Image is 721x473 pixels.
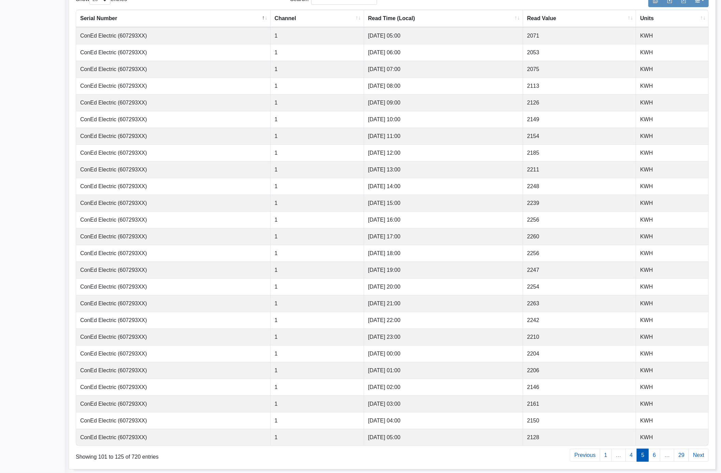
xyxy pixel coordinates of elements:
td: 1 [271,312,364,329]
td: [DATE] 11:00 [364,128,523,144]
td: 1 [271,278,364,295]
td: ConEd Electric (607293XX) [76,228,271,245]
td: 1 [271,228,364,245]
td: 2185 [523,144,636,161]
td: 2071 [523,27,636,44]
td: 1 [271,412,364,429]
td: 2154 [523,128,636,144]
td: [DATE] 21:00 [364,295,523,312]
td: 1 [271,362,364,379]
td: ConEd Electric (607293XX) [76,195,271,211]
td: ConEd Electric (607293XX) [76,144,271,161]
td: KWH [636,412,708,429]
td: [DATE] 18:00 [364,245,523,262]
td: 1 [271,111,364,128]
td: 2053 [523,44,636,61]
td: KWH [636,379,708,395]
td: ConEd Electric (607293XX) [76,429,271,446]
td: KWH [636,161,708,178]
td: ConEd Electric (607293XX) [76,312,271,329]
td: KWH [636,395,708,412]
th: Units : activate to sort column ascending [636,10,708,27]
td: [DATE] 23:00 [364,329,523,345]
td: KWH [636,128,708,144]
td: KWH [636,111,708,128]
td: ConEd Electric (607293XX) [76,245,271,262]
td: [DATE] 00:00 [364,345,523,362]
td: KWH [636,295,708,312]
td: KWH [636,345,708,362]
td: 1 [271,329,364,345]
td: 2146 [523,379,636,395]
td: 1 [271,245,364,262]
td: ConEd Electric (607293XX) [76,111,271,128]
td: 2256 [523,211,636,228]
td: 2242 [523,312,636,329]
a: Next [689,449,709,462]
td: KWH [636,312,708,329]
td: KWH [636,178,708,195]
td: 2260 [523,228,636,245]
td: 2161 [523,395,636,412]
td: 2206 [523,362,636,379]
td: 1 [271,211,364,228]
td: KWH [636,262,708,278]
td: 1 [271,395,364,412]
td: KWH [636,78,708,94]
td: [DATE] 05:00 [364,27,523,44]
th: Read Value : activate to sort column ascending [523,10,636,27]
td: ConEd Electric (607293XX) [76,295,271,312]
td: ConEd Electric (607293XX) [76,78,271,94]
td: 1 [271,128,364,144]
td: KWH [636,278,708,295]
td: 2126 [523,94,636,111]
td: 1 [271,27,364,44]
td: 1 [271,161,364,178]
td: [DATE] 07:00 [364,61,523,78]
td: [DATE] 03:00 [364,395,523,412]
td: 2113 [523,78,636,94]
td: ConEd Electric (607293XX) [76,379,271,395]
td: [DATE] 09:00 [364,94,523,111]
a: 29 [674,449,689,462]
a: 4 [625,449,637,462]
td: ConEd Electric (607293XX) [76,211,271,228]
td: KWH [636,211,708,228]
td: ConEd Electric (607293XX) [76,94,271,111]
td: KWH [636,362,708,379]
td: 2211 [523,161,636,178]
td: ConEd Electric (607293XX) [76,345,271,362]
td: [DATE] 17:00 [364,228,523,245]
td: KWH [636,228,708,245]
td: 2128 [523,429,636,446]
td: ConEd Electric (607293XX) [76,278,271,295]
td: KWH [636,27,708,44]
td: [DATE] 12:00 [364,144,523,161]
th: Read Time (Local) : activate to sort column ascending [364,10,523,27]
td: KWH [636,195,708,211]
td: 1 [271,379,364,395]
td: ConEd Electric (607293XX) [76,61,271,78]
td: 1 [271,78,364,94]
td: ConEd Electric (607293XX) [76,44,271,61]
td: KWH [636,144,708,161]
td: 1 [271,94,364,111]
td: 2210 [523,329,636,345]
td: [DATE] 05:00 [364,429,523,446]
td: 1 [271,262,364,278]
td: ConEd Electric (607293XX) [76,262,271,278]
td: 2239 [523,195,636,211]
td: 2149 [523,111,636,128]
td: KWH [636,94,708,111]
td: 1 [271,178,364,195]
td: 1 [271,345,364,362]
td: [DATE] 08:00 [364,78,523,94]
td: [DATE] 13:00 [364,161,523,178]
td: 1 [271,61,364,78]
a: Previous [570,449,600,462]
td: 2256 [523,245,636,262]
th: Channel : activate to sort column ascending [271,10,364,27]
td: 1 [271,144,364,161]
td: [DATE] 16:00 [364,211,523,228]
td: [DATE] 02:00 [364,379,523,395]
